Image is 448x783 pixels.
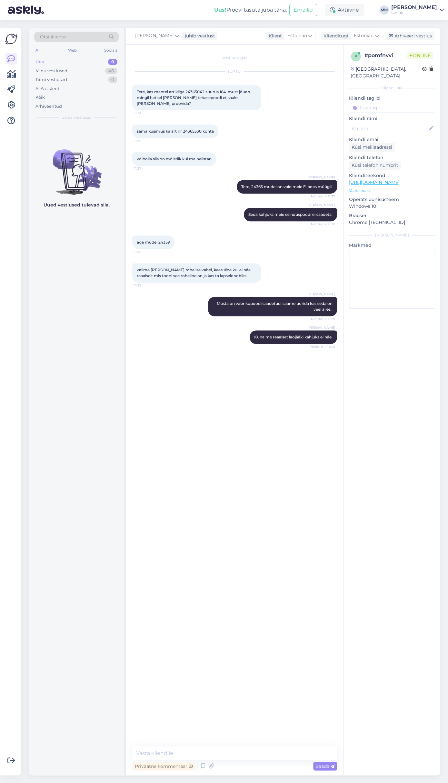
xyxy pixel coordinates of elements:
p: Brauser [349,212,435,219]
input: Lisa nimi [349,125,428,132]
span: Saada [316,763,334,769]
p: Vaata edasi ... [349,188,435,194]
p: Kliendi telefon [349,154,435,161]
span: Tere, kas mantel artikliga 24365042 suurus 164 must jõuab mingil hetkel [PERSON_NAME] tehasepoodi... [137,89,251,106]
p: Kliendi tag'id [349,95,435,102]
span: [PERSON_NAME] [307,175,335,180]
div: Socials [103,46,119,55]
span: p [354,54,357,59]
span: Seda kahjuks meie esinduspoodi ei saadeta. [248,212,333,217]
p: Uued vestlused tulevad siia. [44,202,110,208]
p: Klienditeekond [349,172,435,179]
p: Chrome [TECHNICAL_ID] [349,219,435,226]
div: 0 [108,76,117,83]
span: [PERSON_NAME] [307,325,335,330]
p: Kliendi email [349,136,435,143]
span: Nähtud ✓ 11:40 [310,344,335,349]
p: Kliendi nimi [349,115,435,122]
a: [PERSON_NAME]Lenne [391,5,444,15]
div: Lenne [391,10,437,15]
input: Lisa tag [349,103,435,113]
span: Uued vestlused [62,115,92,120]
div: Uus [35,59,44,65]
button: Emailid [289,4,317,16]
div: Proovi tasuta juba täna: [214,6,287,14]
span: Kuna me reaalset laojääki kahjuks ei näe. [254,335,333,339]
div: Privaatne kommentaar [132,762,195,770]
span: 11:38 [134,249,158,254]
div: MM [380,5,389,15]
span: Estonian [287,32,307,39]
span: [PERSON_NAME] [307,203,335,207]
div: [GEOGRAPHIC_DATA], [GEOGRAPHIC_DATA] [351,66,422,79]
div: Tiimi vestlused [35,76,67,83]
span: 11:34 [134,111,158,115]
div: Web [67,46,78,55]
img: Askly Logo [5,33,17,45]
div: Minu vestlused [35,68,67,74]
span: Estonian [354,32,373,39]
span: Tere, 24365 mudel on vaid meie E-poes müügil. [241,184,333,189]
div: 40 [105,68,117,74]
span: aga mudel 24359 [137,240,170,245]
div: 0 [108,59,117,65]
div: Kõik [35,94,45,101]
span: Nähtud ✓ 11:37 [311,194,335,199]
span: 11:37 [134,166,158,171]
div: [PERSON_NAME] [391,5,437,10]
a: [URL][DOMAIN_NAME] [349,179,400,185]
div: Arhiveeri vestlus [385,32,434,40]
p: Operatsioonisüsteem [349,196,435,203]
span: Musta on vabrikupoodi saadetud, saame uurida kas seda on veel alles . [217,301,334,312]
span: valime [PERSON_NAME] rohelise vahel, keeruline kui ei näe reaalselt mis tooni see roheline on ja ... [137,267,252,278]
div: Klienditugi [321,33,348,39]
span: Nähtud ✓ 11:38 [311,222,335,226]
div: Arhiveeritud [35,103,62,110]
span: Nähtud ✓ 11:39 [311,316,335,321]
div: All [34,46,42,55]
div: juhib vestlust [182,33,215,39]
div: Küsi telefoninumbrit [349,161,401,170]
div: Vestlus algas [132,55,337,61]
p: Windows 10 [349,203,435,210]
span: 11:39 [134,283,158,288]
div: # pomfnvvi [364,52,407,59]
span: Otsi kliente [40,34,66,40]
span: Online [407,52,433,59]
span: [PERSON_NAME] [307,292,335,296]
div: Aktiivne [325,4,364,16]
span: võibolla siis on mõistlik kui ma helistan [137,156,212,161]
img: No chats [29,138,124,196]
div: AI Assistent [35,85,59,92]
span: [PERSON_NAME] [135,32,174,39]
div: [PERSON_NAME] [349,232,435,238]
b: Uus! [214,7,226,13]
div: Klient [266,33,282,39]
span: sama küsimus ka art nr 24365330 kohta [137,129,214,134]
span: 11:35 [134,138,158,143]
div: Kliendi info [349,85,435,91]
div: [DATE] [132,68,337,74]
div: Küsi meiliaadressi [349,143,395,152]
p: Märkmed [349,242,435,249]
